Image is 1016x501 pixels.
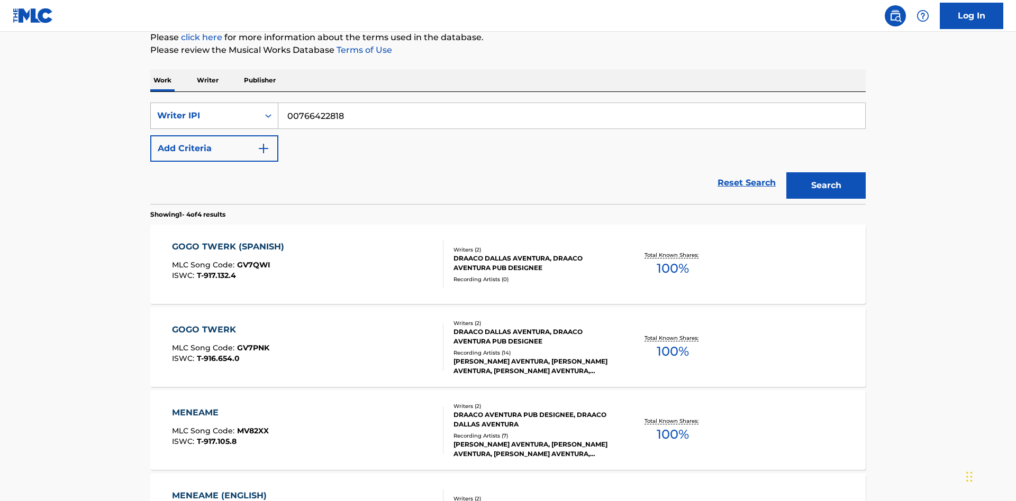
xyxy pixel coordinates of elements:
div: [PERSON_NAME] AVENTURA, [PERSON_NAME] AVENTURA, [PERSON_NAME] AVENTURA, [PERSON_NAME] AVENTURA, [... [453,440,613,459]
p: Showing 1 - 4 of 4 results [150,210,225,219]
span: MV82XX [237,426,269,435]
button: Search [786,172,866,199]
p: Please for more information about the terms used in the database. [150,31,866,44]
span: 100 % [657,259,689,278]
span: GV7QWI [237,260,270,270]
span: 100 % [657,425,689,444]
span: 100 % [657,342,689,361]
div: DRAACO DALLAS AVENTURA, DRAACO AVENTURA PUB DESIGNEE [453,254,613,273]
span: ISWC : [172,271,197,280]
div: Recording Artists ( 14 ) [453,349,613,357]
p: Total Known Shares: [645,334,701,342]
p: Please review the Musical Works Database [150,44,866,57]
div: Drag [966,461,973,493]
a: GOGO TWERKMLC Song Code:GV7PNKISWC:T-916.654.0Writers (2)DRAACO DALLAS AVENTURA, DRAACO AVENTURA ... [150,308,866,387]
a: GOGO TWERK (SPANISH)MLC Song Code:GV7QWIISWC:T-917.132.4Writers (2)DRAACO DALLAS AVENTURA, DRAACO... [150,225,866,304]
div: Help [912,5,933,26]
div: GOGO TWERK [172,323,269,336]
div: Writers ( 2 ) [453,246,613,254]
a: Log In [940,3,1003,29]
div: DRAACO AVENTURA PUB DESIGNEE, DRAACO DALLAS AVENTURA [453,410,613,429]
span: ISWC : [172,354,197,363]
span: MLC Song Code : [172,343,237,352]
span: ISWC : [172,437,197,446]
p: Total Known Shares: [645,251,701,259]
div: Writers ( 2 ) [453,402,613,410]
img: search [889,10,902,22]
div: MENEAME [172,406,269,419]
div: Writer IPI [157,109,252,122]
span: MLC Song Code : [172,260,237,270]
p: Publisher [241,69,279,91]
a: click here [181,32,222,42]
button: Add Criteria [150,135,278,162]
div: GOGO TWERK (SPANISH) [172,240,289,253]
span: T-917.105.8 [197,437,237,446]
iframe: Chat Widget [963,450,1016,501]
a: MENEAMEMLC Song Code:MV82XXISWC:T-917.105.8Writers (2)DRAACO AVENTURA PUB DESIGNEE, DRAACO DALLAS... [150,391,866,470]
img: help [917,10,929,22]
div: Recording Artists ( 0 ) [453,275,613,283]
div: Recording Artists ( 7 ) [453,432,613,440]
div: DRAACO DALLAS AVENTURA, DRAACO AVENTURA PUB DESIGNEE [453,327,613,346]
span: T-916.654.0 [197,354,240,363]
form: Search Form [150,103,866,204]
div: Writers ( 2 ) [453,319,613,327]
img: MLC Logo [13,8,53,23]
span: GV7PNK [237,343,269,352]
img: 9d2ae6d4665cec9f34b9.svg [257,142,270,155]
a: Reset Search [712,171,781,194]
p: Total Known Shares: [645,417,701,425]
div: [PERSON_NAME] AVENTURA, [PERSON_NAME] AVENTURA, [PERSON_NAME] AVENTURA, [PERSON_NAME] AVENTURA, [... [453,357,613,376]
span: MLC Song Code : [172,426,237,435]
a: Public Search [885,5,906,26]
a: Terms of Use [334,45,392,55]
p: Writer [194,69,222,91]
p: Work [150,69,175,91]
span: T-917.132.4 [197,271,236,280]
